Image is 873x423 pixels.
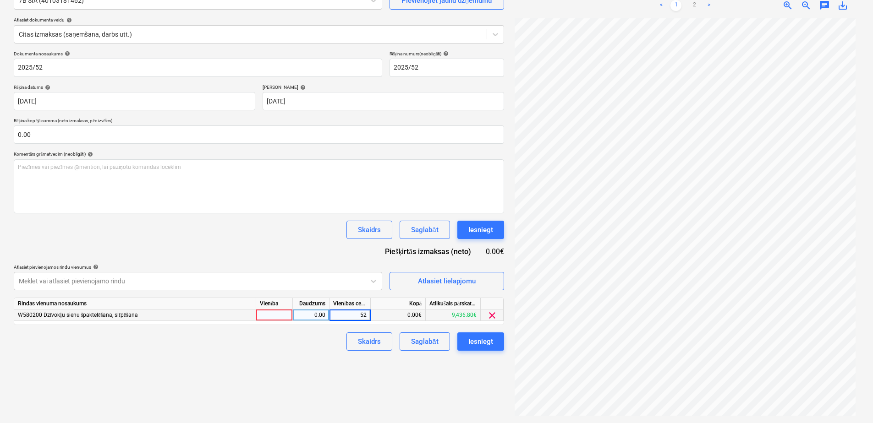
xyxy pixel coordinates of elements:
[346,221,392,239] button: Skaidrs
[14,125,504,144] input: Rēķina kopējā summa (neto izmaksas, pēc izvēles)
[378,246,485,257] div: Piešķirtās izmaksas (neto)
[411,224,438,236] div: Saglabāt
[256,298,293,309] div: Vienība
[18,312,138,318] span: W580200 Dzīvokļu sienu špaktelēšana, slīpēšana
[371,298,426,309] div: Kopā
[63,51,70,56] span: help
[298,85,306,90] span: help
[263,84,504,90] div: [PERSON_NAME]
[14,118,504,125] p: Rēķina kopējā summa (neto izmaksas, pēc izvēles)
[390,272,504,290] button: Atlasiet lielapjomu
[441,51,449,56] span: help
[263,92,504,110] input: Izpildes datums nav norādīts
[65,17,72,23] span: help
[487,310,498,321] span: clear
[426,309,481,321] div: 9,436.80€
[418,275,476,287] div: Atlasiet lielapjomu
[400,221,450,239] button: Saglabāt
[14,92,255,110] input: Rēķina datums nav norādīts
[400,332,450,351] button: Saglabāt
[371,309,426,321] div: 0.00€
[468,224,493,236] div: Iesniegt
[358,224,381,236] div: Skaidrs
[14,17,504,23] div: Atlasiet dokumenta veidu
[293,298,329,309] div: Daudzums
[329,298,371,309] div: Vienības cena
[411,336,438,347] div: Saglabāt
[14,298,256,309] div: Rindas vienuma nosaukums
[486,246,504,257] div: 0.00€
[296,309,325,321] div: 0.00
[14,59,382,77] input: Dokumenta nosaukums
[14,84,255,90] div: Rēķina datums
[91,264,99,270] span: help
[86,152,93,157] span: help
[346,332,392,351] button: Skaidrs
[390,59,504,77] input: Rēķina numurs
[358,336,381,347] div: Skaidrs
[43,85,50,90] span: help
[390,51,504,57] div: Rēķina numurs (neobligāti)
[426,298,481,309] div: Atlikušais pārskatītais budžets
[14,151,504,157] div: Komentārs grāmatvedim (neobligāti)
[827,379,873,423] iframe: Chat Widget
[457,221,504,239] button: Iesniegt
[14,51,382,57] div: Dokumenta nosaukums
[14,264,382,270] div: Atlasiet pievienojamos rindu vienumus
[468,336,493,347] div: Iesniegt
[457,332,504,351] button: Iesniegt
